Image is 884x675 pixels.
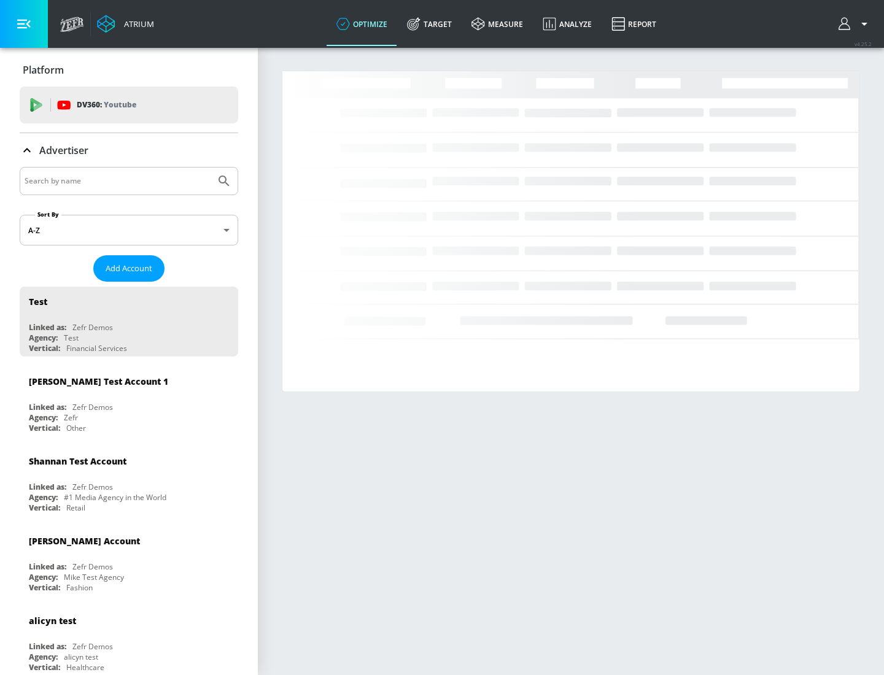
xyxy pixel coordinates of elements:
[20,53,238,87] div: Platform
[20,446,238,516] div: Shannan Test AccountLinked as:Zefr DemosAgency:#1 Media Agency in the WorldVertical:Retail
[29,641,66,652] div: Linked as:
[29,412,58,423] div: Agency:
[20,287,238,357] div: TestLinked as:Zefr DemosAgency:TestVertical:Financial Services
[66,423,86,433] div: Other
[66,343,127,353] div: Financial Services
[25,173,211,189] input: Search by name
[64,333,79,343] div: Test
[29,322,66,333] div: Linked as:
[20,215,238,245] div: A-Z
[602,2,666,46] a: Report
[66,582,93,593] div: Fashion
[64,412,78,423] div: Zefr
[20,366,238,436] div: [PERSON_NAME] Test Account 1Linked as:Zefr DemosAgency:ZefrVertical:Other
[462,2,533,46] a: measure
[66,662,104,673] div: Healthcare
[29,333,58,343] div: Agency:
[20,526,238,596] div: [PERSON_NAME] AccountLinked as:Zefr DemosAgency:Mike Test AgencyVertical:Fashion
[72,641,113,652] div: Zefr Demos
[97,15,154,33] a: Atrium
[29,455,126,467] div: Shannan Test Account
[77,98,136,112] p: DV360:
[29,296,47,307] div: Test
[23,63,64,77] p: Platform
[72,561,113,572] div: Zefr Demos
[72,482,113,492] div: Zefr Demos
[855,40,872,47] span: v 4.25.2
[119,18,154,29] div: Atrium
[93,255,165,282] button: Add Account
[29,561,66,572] div: Linked as:
[20,133,238,168] div: Advertiser
[29,503,60,513] div: Vertical:
[29,582,60,593] div: Vertical:
[64,652,98,662] div: alicyn test
[72,402,113,412] div: Zefr Demos
[29,423,60,433] div: Vertical:
[35,210,61,218] label: Sort By
[29,376,168,387] div: [PERSON_NAME] Test Account 1
[66,503,85,513] div: Retail
[29,402,66,412] div: Linked as:
[64,492,166,503] div: #1 Media Agency in the World
[29,492,58,503] div: Agency:
[397,2,462,46] a: Target
[29,662,60,673] div: Vertical:
[20,87,238,123] div: DV360: Youtube
[29,343,60,353] div: Vertical:
[29,535,140,547] div: [PERSON_NAME] Account
[39,144,88,157] p: Advertiser
[29,482,66,492] div: Linked as:
[72,322,113,333] div: Zefr Demos
[533,2,602,46] a: Analyze
[106,261,152,276] span: Add Account
[29,572,58,582] div: Agency:
[29,652,58,662] div: Agency:
[64,572,124,582] div: Mike Test Agency
[104,98,136,111] p: Youtube
[29,615,76,627] div: alicyn test
[327,2,397,46] a: optimize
